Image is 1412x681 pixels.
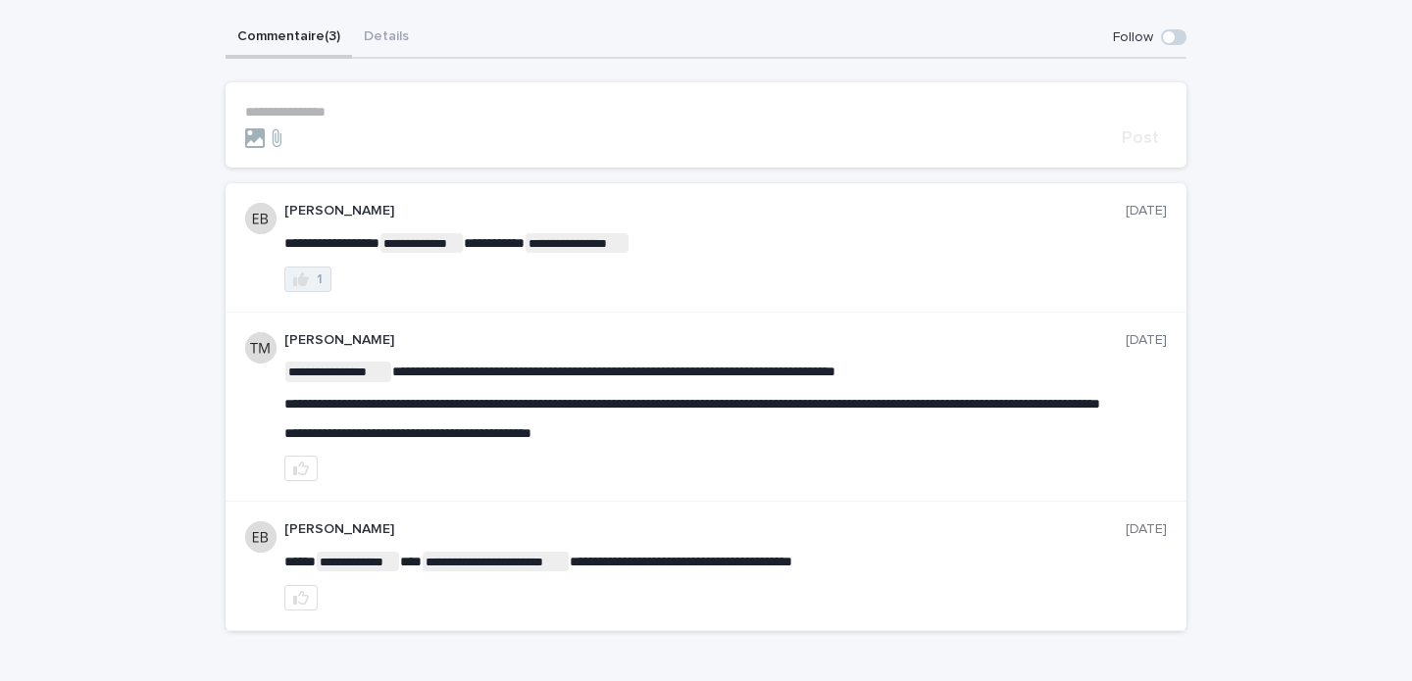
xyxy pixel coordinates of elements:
button: like this post [284,585,318,610]
p: [PERSON_NAME] [284,521,1126,538]
button: Details [352,18,421,59]
button: like this post [284,456,318,481]
p: [PERSON_NAME] [284,332,1126,349]
div: 1 [317,272,323,286]
p: Follow [1113,29,1153,46]
p: [DATE] [1126,203,1167,219]
p: [DATE] [1126,521,1167,538]
button: Post [1114,129,1167,147]
p: [PERSON_NAME] [284,203,1126,219]
p: [DATE] [1126,332,1167,349]
button: Commentaire (3) [226,18,352,59]
button: 1 [284,267,331,292]
span: Post [1122,129,1159,147]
